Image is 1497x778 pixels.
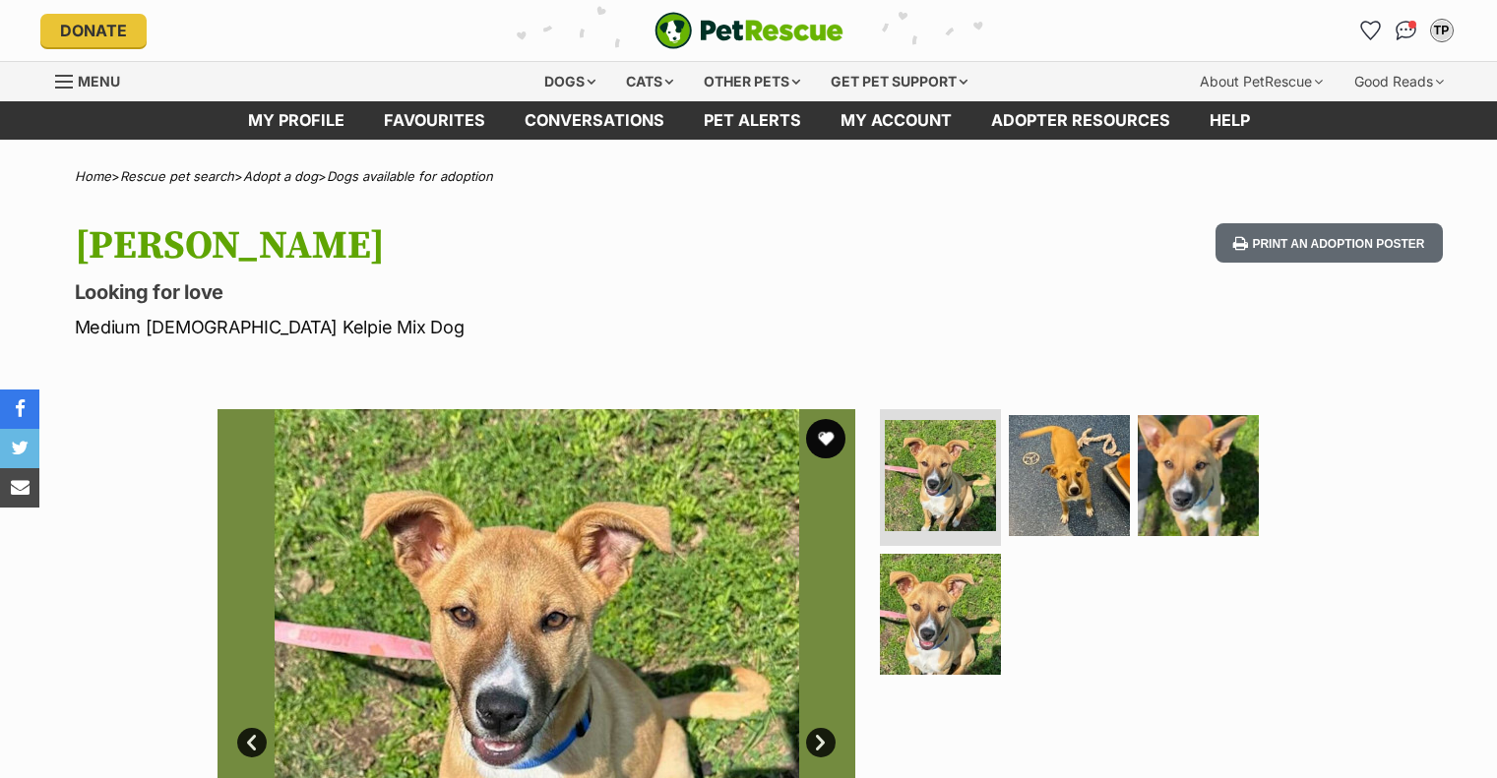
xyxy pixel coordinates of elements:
[1355,15,1387,46] a: Favourites
[1138,415,1259,536] img: Photo of Harriet
[1391,15,1422,46] a: Conversations
[612,62,687,101] div: Cats
[1355,15,1458,46] ul: Account quick links
[75,314,907,340] p: Medium [DEMOGRAPHIC_DATA] Kelpie Mix Dog
[243,168,318,184] a: Adopt a dog
[1216,223,1442,264] button: Print an adoption poster
[75,168,111,184] a: Home
[655,12,843,49] img: logo-e224e6f780fb5917bec1dbf3a21bbac754714ae5b6737aabdf751b685950b380.svg
[327,168,493,184] a: Dogs available for adoption
[26,169,1472,184] div: > > >
[75,278,907,306] p: Looking for love
[821,101,971,140] a: My account
[1009,415,1130,536] img: Photo of Harriet
[1426,15,1458,46] button: My account
[228,101,364,140] a: My profile
[1396,21,1416,40] img: chat-41dd97257d64d25036548639549fe6c8038ab92f7586957e7f3b1b290dea8141.svg
[55,62,134,97] a: Menu
[237,728,267,757] a: Prev
[505,101,684,140] a: conversations
[806,419,845,458] button: favourite
[971,101,1190,140] a: Adopter resources
[880,554,1001,675] img: Photo of Harriet
[655,12,843,49] a: PetRescue
[530,62,609,101] div: Dogs
[120,168,234,184] a: Rescue pet search
[78,73,120,90] span: Menu
[75,223,907,269] h1: [PERSON_NAME]
[817,62,981,101] div: Get pet support
[1341,62,1458,101] div: Good Reads
[364,101,505,140] a: Favourites
[806,728,836,757] a: Next
[684,101,821,140] a: Pet alerts
[1186,62,1337,101] div: About PetRescue
[885,420,996,531] img: Photo of Harriet
[1432,21,1452,40] div: TP
[690,62,814,101] div: Other pets
[40,14,147,47] a: Donate
[1190,101,1270,140] a: Help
